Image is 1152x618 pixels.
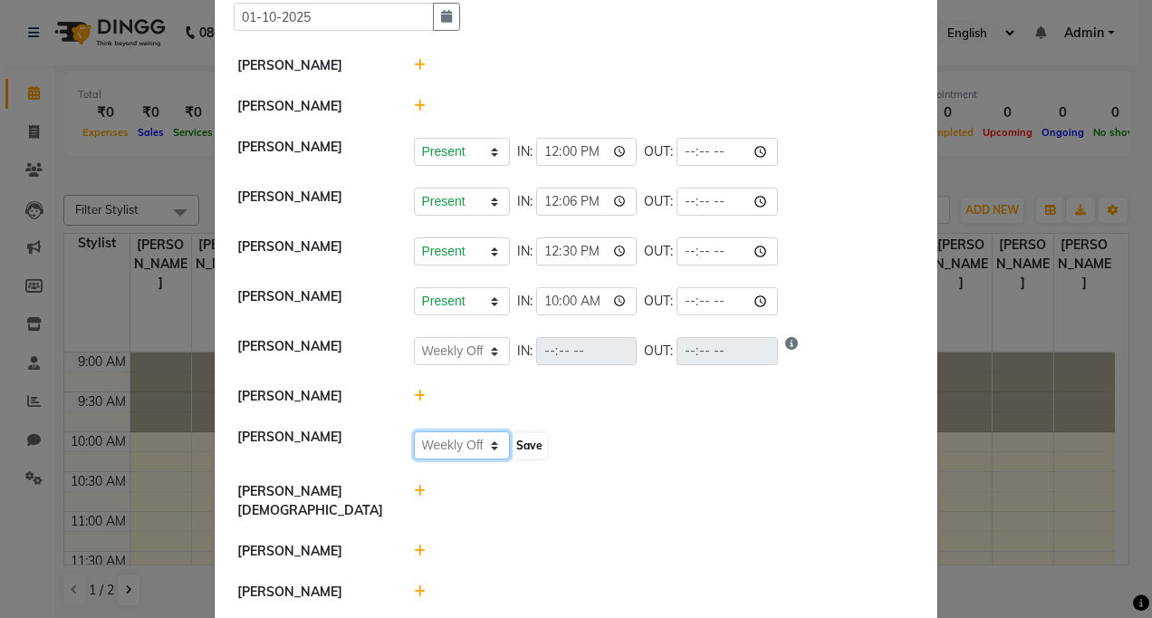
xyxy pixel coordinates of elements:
span: OUT: [644,242,673,261]
span: OUT: [644,142,673,161]
div: [PERSON_NAME] [224,428,400,460]
span: IN: [517,142,533,161]
div: [PERSON_NAME] [224,138,400,166]
div: [PERSON_NAME][DEMOGRAPHIC_DATA] [224,482,400,520]
i: Show reason [785,337,798,365]
input: Select date [234,3,434,31]
span: IN: [517,192,533,211]
div: [PERSON_NAME] [224,387,400,406]
div: [PERSON_NAME] [224,287,400,315]
span: IN: [517,242,533,261]
span: IN: [517,292,533,311]
div: [PERSON_NAME] [224,97,400,116]
div: [PERSON_NAME] [224,237,400,266]
div: [PERSON_NAME] [224,583,400,602]
span: OUT: [644,342,673,361]
span: OUT: [644,192,673,211]
div: [PERSON_NAME] [224,188,400,216]
span: IN: [517,342,533,361]
div: [PERSON_NAME] [224,56,400,75]
div: [PERSON_NAME] [224,542,400,561]
button: Save [512,433,547,459]
span: OUT: [644,292,673,311]
div: [PERSON_NAME] [224,337,400,365]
